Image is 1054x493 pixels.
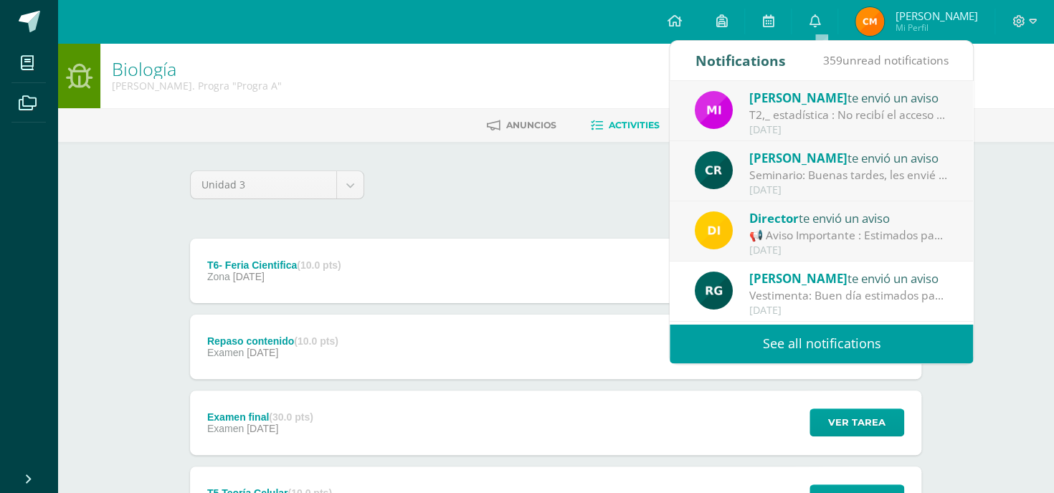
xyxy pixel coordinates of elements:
a: Anuncios [487,114,556,137]
a: Biología [112,57,176,81]
div: Notifications [695,41,785,80]
div: Seminario: Buenas tardes, les envié correo con la información de Seminario. Mañana realizamos la ... [749,167,949,183]
button: Ver tarea [810,408,904,436]
img: f0b35651ae50ff9c693c4cbd3f40c4bb.png [695,211,733,249]
div: Quinto Bach. Progra 'Progra A' [112,79,282,92]
span: [PERSON_NAME] [749,90,848,106]
div: T2,_ estadística : No recibí el acceso de la tarea Espero a las 20;00 para actualizar nota. [749,107,949,123]
a: Activities [591,114,660,137]
span: Director [749,210,799,226]
div: Repaso contenido [207,335,338,347]
span: Examen [207,347,244,358]
div: [DATE] [749,124,949,136]
strong: (10.0 pts) [294,335,338,347]
span: [PERSON_NAME] [749,270,848,287]
span: Unidad 3 [201,171,326,198]
span: [DATE] [247,423,278,434]
strong: (30.0 pts) [269,411,313,423]
div: te envió un aviso [749,209,949,227]
span: Examen [207,423,244,434]
span: [PERSON_NAME] [895,9,977,23]
span: 359 [822,52,842,68]
div: [DATE] [749,184,949,196]
h1: Biología [112,59,282,79]
div: T6- Feria Cientifica [207,259,341,271]
div: [DATE] [749,305,949,317]
div: [DATE] [749,244,949,257]
div: Examen final [207,411,313,423]
span: Activities [609,120,660,130]
img: 5a7fe5a04ae3632bcbf4a2fdf366fc56.png [855,7,884,36]
span: [DATE] [247,347,278,358]
span: Mi Perfil [895,21,977,34]
span: unread notifications [822,52,948,68]
div: te envió un aviso [749,148,949,167]
img: e71b507b6b1ebf6fbe7886fc31de659d.png [695,91,733,129]
strong: (10.0 pts) [297,259,341,271]
img: e534704a03497a621ce20af3abe0ca0c.png [695,151,733,189]
img: 24ef3269677dd7dd963c57b86ff4a022.png [695,272,733,310]
div: 📢 Aviso Importante : Estimados padres de familia y/o encargados: 📆 martes 12 de agosto de 2025, s... [749,227,949,244]
span: [DATE] [233,271,265,282]
div: te envió un aviso [749,88,949,107]
a: Unidad 3 [191,171,364,198]
div: te envió un aviso [749,269,949,287]
span: Ver tarea [828,409,886,436]
a: See all notifications [670,324,973,363]
div: Vestimenta: Buen día estimados padres de familia y estudiantes. Espero que se encuentren muy bien... [749,287,949,304]
span: [PERSON_NAME] [749,150,848,166]
span: Anuncios [506,120,556,130]
span: Zona [207,271,230,282]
